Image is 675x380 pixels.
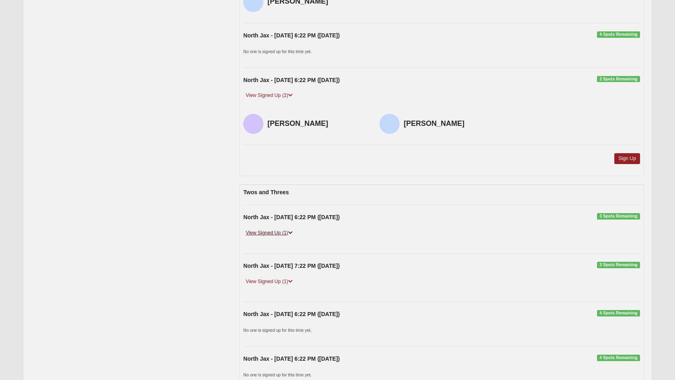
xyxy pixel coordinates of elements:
[614,153,640,164] a: Sign Up
[243,328,312,333] small: No one is signed up for this time yet.
[597,31,640,38] span: 4 Spots Remaining
[267,119,367,128] h4: [PERSON_NAME]
[243,114,263,134] img: Raeann Richardson
[404,119,504,128] h4: [PERSON_NAME]
[243,32,340,39] strong: North Jax - [DATE] 6:22 PM ([DATE])
[243,372,312,377] small: No one is signed up for this time yet.
[243,77,340,83] strong: North Jax - [DATE] 6:22 PM ([DATE])
[243,277,295,286] a: View Signed Up (1)
[597,76,640,82] span: 2 Spots Remaining
[243,91,295,100] a: View Signed Up (2)
[380,114,400,134] img: Rhonda Wynne
[243,355,340,362] strong: North Jax - [DATE] 6:22 PM ([DATE])
[597,262,640,268] span: 3 Spots Remaining
[243,311,340,317] strong: North Jax - [DATE] 6:22 PM ([DATE])
[597,310,640,316] span: 4 Spots Remaining
[597,355,640,361] span: 4 Spots Remaining
[243,214,340,220] strong: North Jax - [DATE] 6:22 PM ([DATE])
[243,229,295,237] a: View Signed Up (1)
[243,49,312,54] small: No one is signed up for this time yet.
[597,213,640,220] span: 3 Spots Remaining
[243,189,289,195] strong: Twos and Threes
[243,263,340,269] strong: North Jax - [DATE] 7:22 PM ([DATE])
